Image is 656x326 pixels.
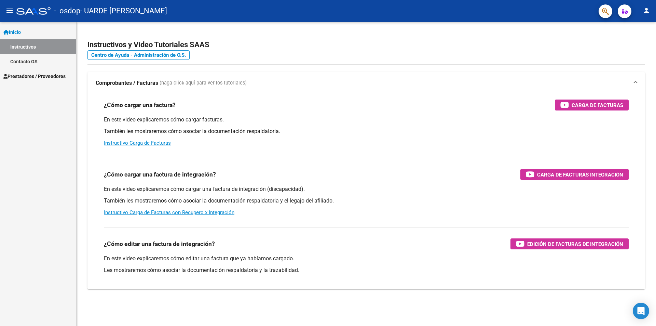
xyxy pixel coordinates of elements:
[104,116,629,123] p: En este video explicaremos cómo cargar facturas.
[87,72,645,94] mat-expansion-panel-header: Comprobantes / Facturas (haga click aquí para ver los tutoriales)
[633,303,649,319] div: Open Intercom Messenger
[537,170,623,179] span: Carga de Facturas Integración
[104,209,234,216] a: Instructivo Carga de Facturas con Recupero x Integración
[104,140,171,146] a: Instructivo Carga de Facturas
[96,79,158,87] strong: Comprobantes / Facturas
[642,6,651,15] mat-icon: person
[104,170,216,179] h3: ¿Cómo cargar una factura de integración?
[104,266,629,274] p: Les mostraremos cómo asociar la documentación respaldatoria y la trazabilidad.
[104,100,176,110] h3: ¿Cómo cargar una factura?
[104,128,629,135] p: También les mostraremos cómo asociar la documentación respaldatoria.
[54,3,80,18] span: - osdop
[104,239,215,249] h3: ¿Cómo editar una factura de integración?
[3,73,66,80] span: Prestadores / Proveedores
[87,94,645,289] div: Comprobantes / Facturas (haga click aquí para ver los tutoriales)
[87,38,645,51] h2: Instructivos y Video Tutoriales SAAS
[160,79,247,87] span: (haga click aquí para ver los tutoriales)
[87,50,190,60] a: Centro de Ayuda - Administración de O.S.
[80,3,167,18] span: - UARDE [PERSON_NAME]
[104,197,629,205] p: También les mostraremos cómo asociar la documentación respaldatoria y el legajo del afiliado.
[104,185,629,193] p: En este video explicaremos cómo cargar una factura de integración (discapacidad).
[104,255,629,262] p: En este video explicaremos cómo editar una factura que ya habíamos cargado.
[510,238,629,249] button: Edición de Facturas de integración
[555,100,629,110] button: Carga de Facturas
[572,101,623,109] span: Carga de Facturas
[5,6,14,15] mat-icon: menu
[527,240,623,248] span: Edición de Facturas de integración
[3,28,21,36] span: Inicio
[520,169,629,180] button: Carga de Facturas Integración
